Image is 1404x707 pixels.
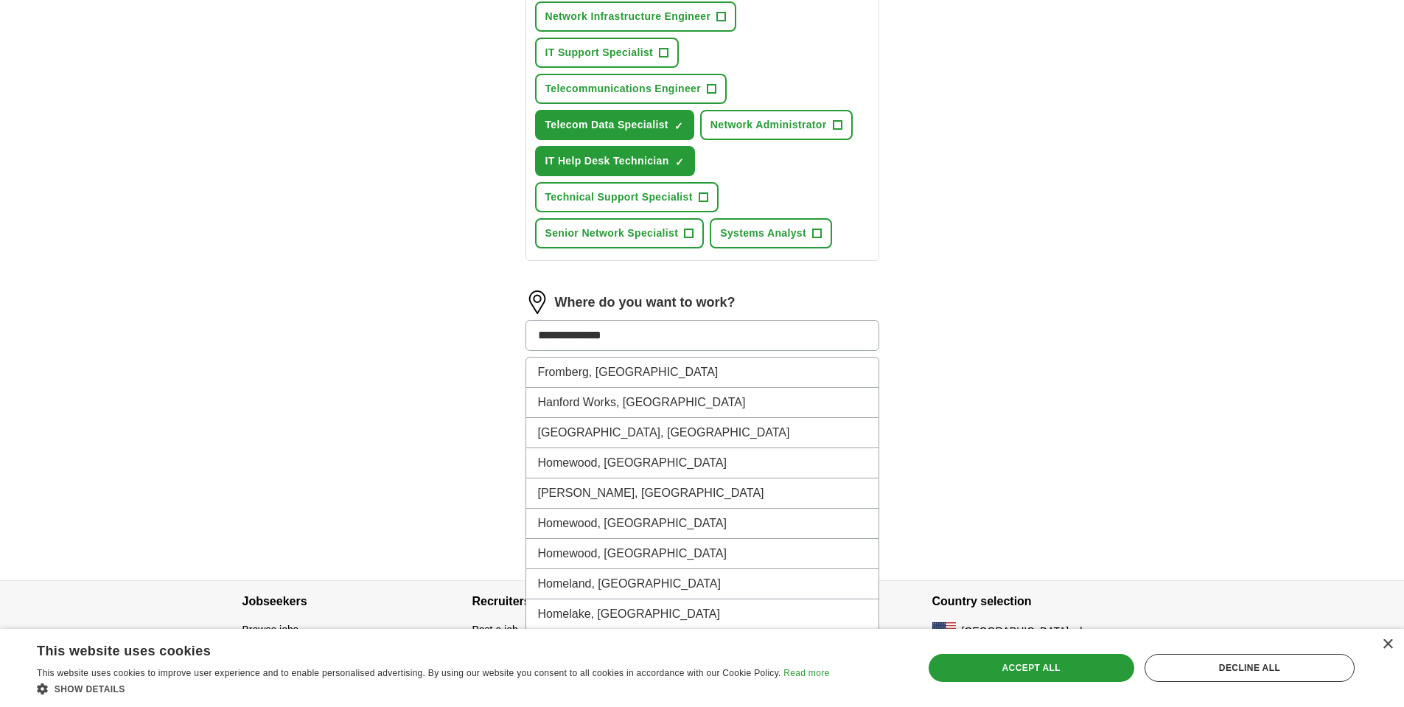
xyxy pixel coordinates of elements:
span: ✓ [674,120,683,132]
span: Telecom Data Specialist [545,117,668,133]
span: Show details [55,684,125,694]
span: IT Help Desk Technician [545,153,669,169]
li: [PERSON_NAME], [GEOGRAPHIC_DATA] [526,478,879,509]
button: IT Support Specialist [535,38,680,68]
span: Network Administrator [710,117,827,133]
li: Homeland, [GEOGRAPHIC_DATA] [526,569,879,599]
span: IT Support Specialist [545,45,654,60]
button: Network Infrastructure Engineer [535,1,737,32]
button: Telecom Data Specialist✓ [535,110,694,140]
h4: Country selection [932,581,1162,622]
button: change [1075,624,1108,639]
button: Senior Network Specialist [535,218,705,248]
div: Close [1382,639,1393,650]
button: Network Administrator [700,110,853,140]
span: This website uses cookies to improve user experience and to enable personalised advertising. By u... [37,668,781,678]
button: Telecommunications Engineer [535,74,727,104]
li: Homelake, [GEOGRAPHIC_DATA] [526,599,879,630]
div: This website uses cookies [37,638,792,660]
li: Homewood, [GEOGRAPHIC_DATA] [526,448,879,478]
img: US flag [932,622,956,640]
div: Decline all [1145,654,1355,682]
span: Systems Analyst [720,226,806,241]
button: Technical Support Specialist [535,182,719,212]
li: Homewood, [GEOGRAPHIC_DATA] [526,539,879,569]
span: Network Infrastructure Engineer [545,9,711,24]
div: Show details [37,681,829,696]
button: Systems Analyst [710,218,832,248]
span: [GEOGRAPHIC_DATA] [962,624,1069,639]
li: Hanford Works, [GEOGRAPHIC_DATA] [526,388,879,418]
a: Browse jobs [242,624,298,635]
img: location.png [525,290,549,314]
a: Post a job [472,624,518,635]
button: IT Help Desk Technician✓ [535,146,695,176]
li: Homewood, [GEOGRAPHIC_DATA] [526,509,879,539]
div: Accept all [929,654,1134,682]
li: [GEOGRAPHIC_DATA], [GEOGRAPHIC_DATA] [526,418,879,448]
a: Read more, opens a new window [783,668,829,678]
span: Telecommunications Engineer [545,81,701,97]
span: Technical Support Specialist [545,189,693,205]
li: Fromberg, [GEOGRAPHIC_DATA] [526,358,879,388]
span: Senior Network Specialist [545,226,679,241]
span: ✓ [675,156,684,168]
label: Where do you want to work? [555,293,736,313]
